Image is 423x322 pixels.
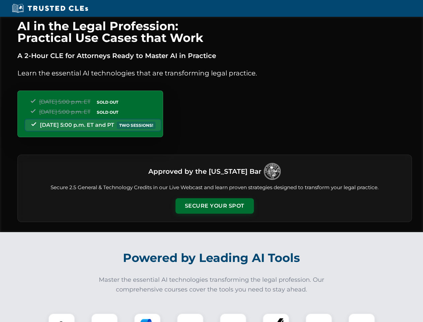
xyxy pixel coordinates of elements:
h2: Powered by Leading AI Tools [26,246,397,270]
p: Master the essential AI technologies transforming the legal profession. Our comprehensive courses... [94,275,329,294]
button: Secure Your Spot [175,198,254,214]
h3: Approved by the [US_STATE] Bar [148,165,261,177]
span: [DATE] 5:00 p.m. ET [39,99,90,105]
img: Logo [264,163,281,180]
img: Trusted CLEs [10,3,90,13]
p: Learn the essential AI technologies that are transforming legal practice. [17,68,412,78]
span: [DATE] 5:00 p.m. ET [39,109,90,115]
span: SOLD OUT [94,109,121,116]
p: Secure 2.5 General & Technology Credits in our Live Webcast and learn proven strategies designed ... [26,184,404,192]
h1: AI in the Legal Profession: Practical Use Cases that Work [17,20,412,44]
span: SOLD OUT [94,99,121,106]
p: A 2-Hour CLE for Attorneys Ready to Master AI in Practice [17,50,412,61]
